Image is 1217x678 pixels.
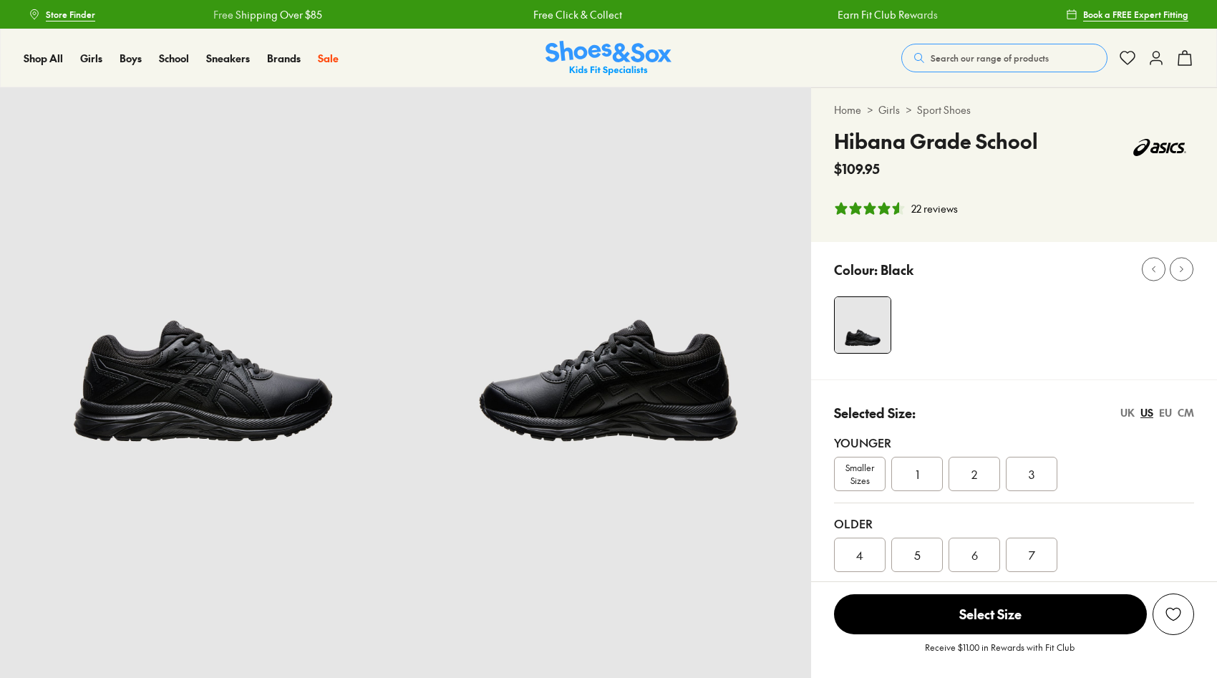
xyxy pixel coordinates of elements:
span: Boys [120,51,142,65]
div: Younger [834,434,1194,451]
div: > > [834,102,1194,117]
button: Add to Wishlist [1153,594,1194,635]
span: Search our range of products [931,52,1049,64]
div: EU [1159,405,1172,420]
a: Free Click & Collect [533,7,621,22]
span: Shop All [24,51,63,65]
span: Select Size [834,594,1147,634]
span: 3 [1029,465,1034,483]
a: Free Shipping Over $85 [213,7,321,22]
div: CM [1178,405,1194,420]
span: 2 [971,465,977,483]
span: Girls [80,51,102,65]
div: UK [1120,405,1135,420]
span: Sale [318,51,339,65]
span: Store Finder [46,8,95,21]
span: School [159,51,189,65]
a: Store Finder [29,1,95,27]
span: 7 [1029,546,1035,563]
p: Colour: [834,260,878,279]
span: Smaller Sizes [835,461,885,487]
p: Black [881,260,913,279]
span: Brands [267,51,301,65]
a: Boys [120,51,142,66]
a: Girls [80,51,102,66]
a: Earn Fit Club Rewards [837,7,937,22]
a: Brands [267,51,301,66]
h4: Hibana Grade School [834,126,1038,156]
span: 5 [914,546,921,563]
a: School [159,51,189,66]
div: US [1140,405,1153,420]
p: Selected Size: [834,403,916,422]
a: Home [834,102,861,117]
button: Search our range of products [901,44,1107,72]
a: Shop All [24,51,63,66]
span: 4 [856,546,863,563]
span: Book a FREE Expert Fitting [1083,8,1188,21]
button: 4.68 stars, 22 ratings [834,201,958,216]
img: 12_1 [406,87,812,493]
span: $109.95 [834,159,880,178]
a: Sneakers [206,51,250,66]
a: Book a FREE Expert Fitting [1066,1,1188,27]
div: Older [834,515,1194,532]
a: Sport Shoes [917,102,971,117]
button: Select Size [834,594,1147,635]
a: Girls [878,102,900,117]
img: 11_1 [835,297,891,353]
p: Receive $11.00 in Rewards with Fit Club [925,641,1075,667]
span: Sneakers [206,51,250,65]
span: 6 [971,546,978,563]
a: Sale [318,51,339,66]
a: Shoes & Sox [546,41,671,76]
span: 1 [916,465,919,483]
img: Vendor logo [1125,126,1194,169]
div: 22 reviews [911,201,958,216]
img: SNS_Logo_Responsive.svg [546,41,671,76]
